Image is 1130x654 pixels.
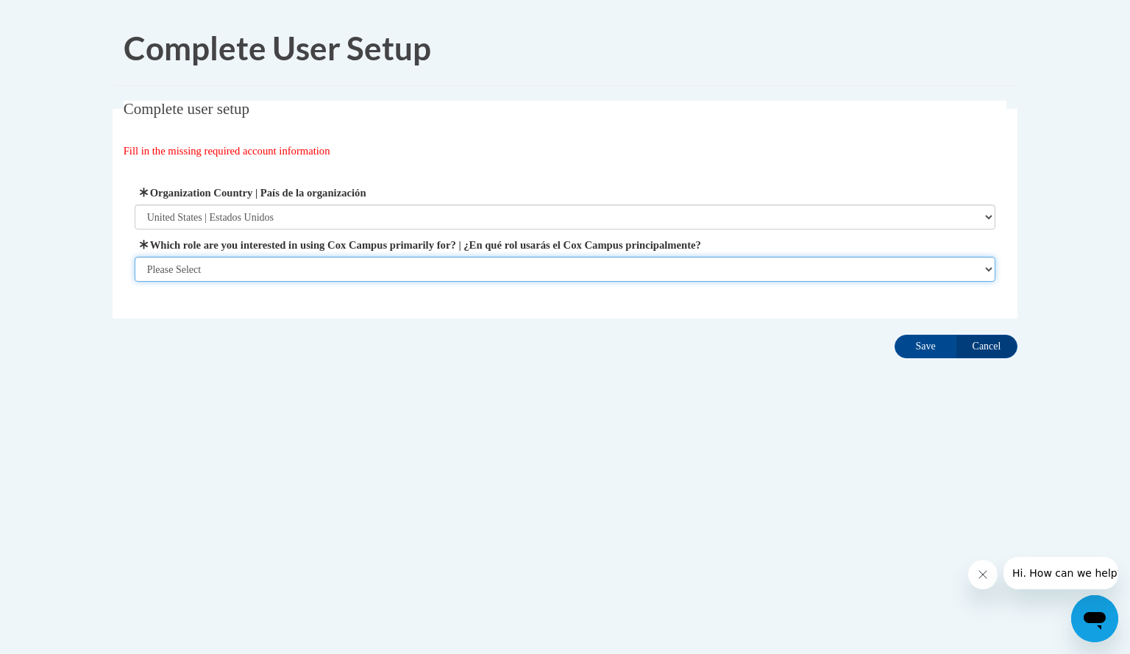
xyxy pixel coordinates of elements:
span: Complete User Setup [124,29,431,67]
iframe: Close message [968,560,998,589]
iframe: Message from company [1003,557,1118,589]
label: Organization Country | País de la organización [135,185,996,201]
label: Which role are you interested in using Cox Campus primarily for? | ¿En qué rol usarás el Cox Camp... [135,237,996,253]
input: Cancel [956,335,1017,358]
span: Fill in the missing required account information [124,145,330,157]
span: Complete user setup [124,100,249,118]
input: Save [895,335,956,358]
iframe: Button to launch messaging window [1071,595,1118,642]
span: Hi. How can we help? [9,10,119,22]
